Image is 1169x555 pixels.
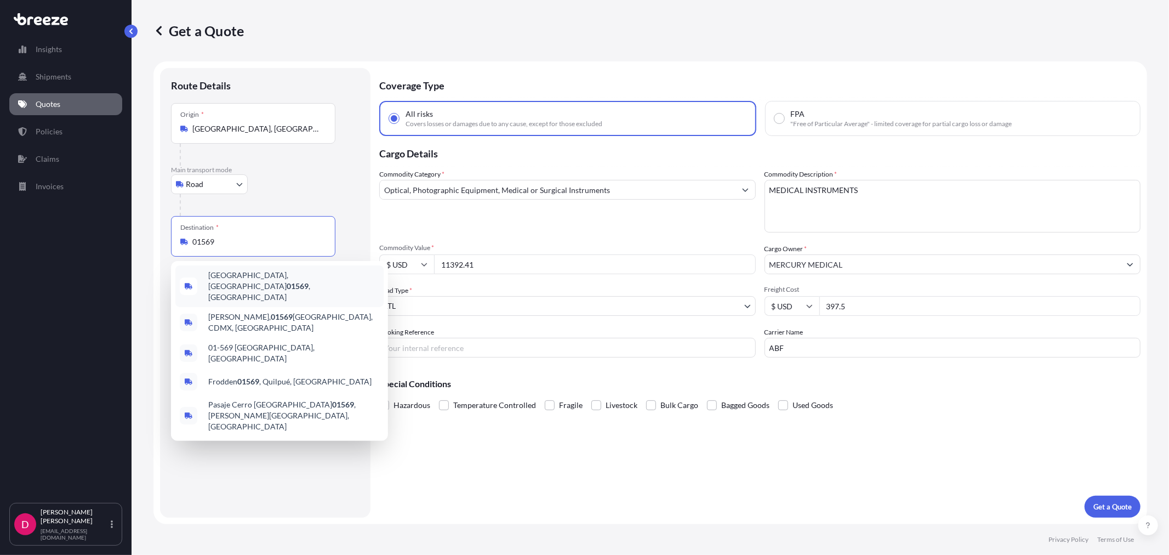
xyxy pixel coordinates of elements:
textarea: MEDICAL INSTRUMENTS [765,180,1141,233]
p: Special Conditions [379,380,1141,388]
span: D [21,519,29,530]
p: Policies [36,126,62,137]
span: LTL [384,301,396,312]
span: Bagged Goods [721,397,769,414]
span: All risks [406,109,433,120]
p: Main transport mode [171,166,360,174]
span: Bulk Cargo [660,397,698,414]
label: Booking Reference [379,327,434,338]
span: Livestock [606,397,637,414]
input: Enter amount [819,296,1141,316]
b: 01569 [237,377,259,386]
p: Invoices [36,181,64,192]
input: Your internal reference [379,338,756,358]
p: Claims [36,154,59,165]
p: [PERSON_NAME] [PERSON_NAME] [41,508,109,525]
p: Quotes [36,99,60,110]
input: Origin [192,123,322,134]
p: Get a Quote [1093,501,1132,512]
input: Full name [765,254,1121,274]
span: [PERSON_NAME], [GEOGRAPHIC_DATA], CDMX, [GEOGRAPHIC_DATA] [208,312,379,333]
p: Shipments [36,71,71,82]
input: Select a commodity type [380,180,735,200]
p: Insights [36,44,62,55]
span: FPA [791,109,805,120]
b: 01569 [271,312,293,321]
span: Load Type [379,285,412,296]
p: Route Details [171,79,231,92]
div: Origin [180,110,204,119]
label: Commodity Category [379,169,444,180]
span: Pasaje Cerro [GEOGRAPHIC_DATA] , [PERSON_NAME][GEOGRAPHIC_DATA], [GEOGRAPHIC_DATA] [208,399,379,432]
label: Commodity Description [765,169,837,180]
input: Destination [192,236,322,247]
span: Road [186,179,203,190]
span: Used Goods [792,397,833,414]
p: Coverage Type [379,68,1141,101]
button: Select transport [171,174,248,194]
b: 01569 [332,400,354,409]
span: Frodden , Quilpué, [GEOGRAPHIC_DATA] [208,376,372,387]
span: Covers losses or damages due to any cause, except for those excluded [406,120,602,128]
input: Enter name [765,338,1141,358]
span: Freight Cost [765,285,1141,294]
b: 01569 [287,281,309,291]
span: Fragile [559,397,583,414]
p: Get a Quote [153,22,244,39]
label: Cargo Owner [765,243,807,254]
span: Hazardous [394,397,430,414]
input: Type amount [434,254,756,274]
p: Cargo Details [379,136,1141,169]
span: Temperature Controlled [453,397,536,414]
p: Terms of Use [1097,535,1134,544]
div: Destination [180,223,219,232]
span: "Free of Particular Average" - limited coverage for partial cargo loss or damage [791,120,1012,128]
label: Carrier Name [765,327,803,338]
span: 01-569 [GEOGRAPHIC_DATA], [GEOGRAPHIC_DATA] [208,342,379,364]
div: Show suggestions [171,261,388,441]
p: [EMAIL_ADDRESS][DOMAIN_NAME] [41,528,109,541]
span: Commodity Value [379,243,756,252]
button: Show suggestions [735,180,755,200]
span: [GEOGRAPHIC_DATA], [GEOGRAPHIC_DATA] , [GEOGRAPHIC_DATA] [208,270,379,303]
p: Privacy Policy [1048,535,1088,544]
button: Show suggestions [1120,254,1140,274]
